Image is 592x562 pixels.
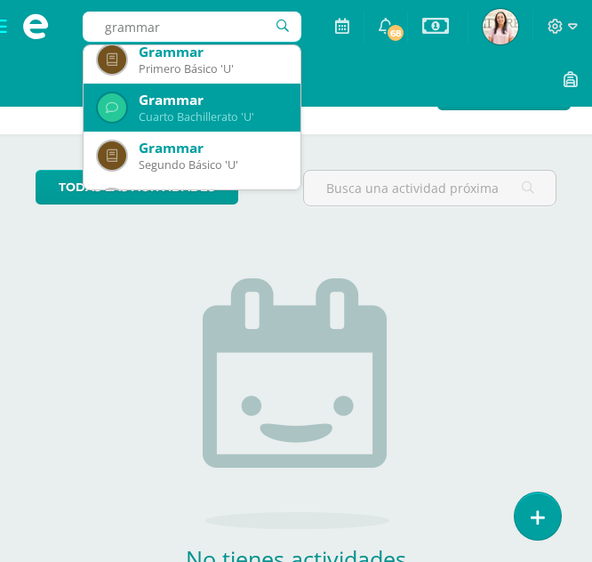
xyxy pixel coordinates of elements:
[139,139,286,157] div: Grammar
[386,23,405,43] span: 68
[203,278,389,529] img: no_activities.png
[139,157,286,173] div: Segundo Básico 'U'
[483,9,518,44] img: d2942744f9c745a4cff7aa76c081e4cf.png
[139,109,286,124] div: Cuarto Bachillerato 'U'
[139,43,286,61] div: Grammar
[139,61,286,76] div: Primero Básico 'U'
[83,12,301,42] input: Busca un usuario...
[304,171,556,205] input: Busca una actividad próxima aquí...
[36,170,238,205] a: todas las Actividades
[139,91,286,109] div: Grammar
[139,187,286,205] div: Grammar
